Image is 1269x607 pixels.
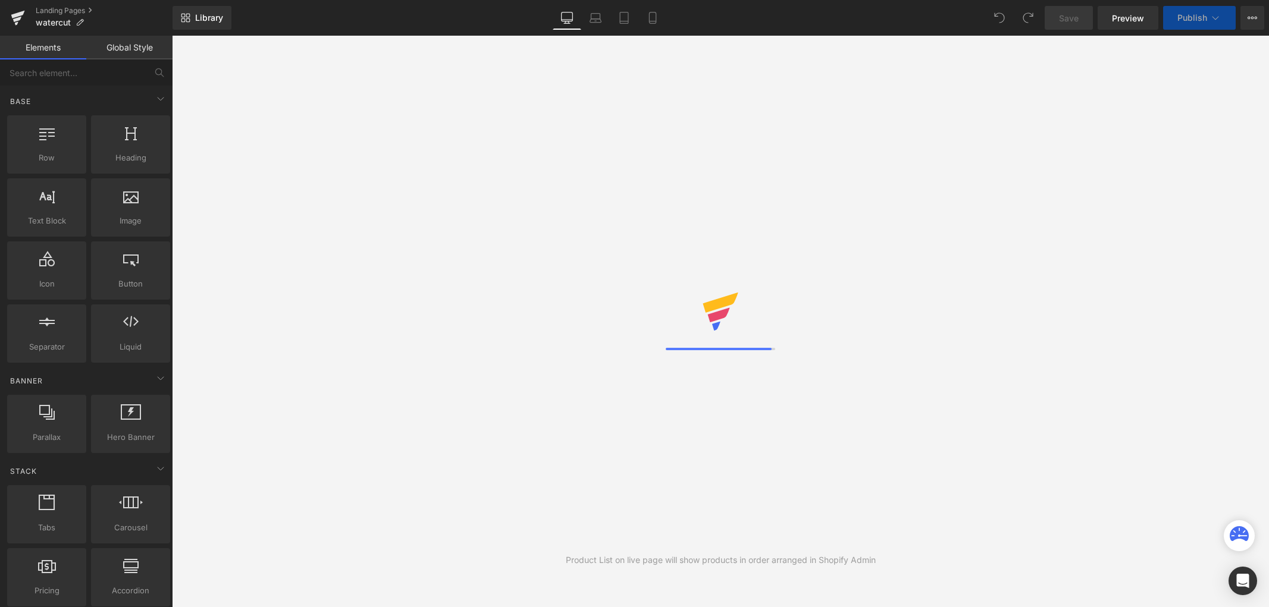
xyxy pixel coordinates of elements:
[95,521,167,534] span: Carousel
[553,6,581,30] a: Desktop
[9,375,44,386] span: Banner
[1098,6,1158,30] a: Preview
[1240,6,1264,30] button: More
[11,431,83,444] span: Parallax
[638,6,667,30] a: Mobile
[581,6,610,30] a: Laptop
[11,152,83,164] span: Row
[9,96,32,107] span: Base
[95,152,167,164] span: Heading
[11,341,83,353] span: Separator
[95,341,167,353] span: Liquid
[173,6,231,30] a: New Library
[11,584,83,597] span: Pricing
[95,278,167,290] span: Button
[610,6,638,30] a: Tablet
[1059,12,1079,24] span: Save
[566,553,876,567] div: Product List on live page will show products in order arranged in Shopify Admin
[95,431,167,444] span: Hero Banner
[988,6,1011,30] button: Undo
[195,12,223,23] span: Library
[1112,12,1144,24] span: Preview
[95,584,167,597] span: Accordion
[1229,567,1257,595] div: Open Intercom Messenger
[1016,6,1040,30] button: Redo
[95,215,167,227] span: Image
[36,18,71,27] span: watercut
[1163,6,1236,30] button: Publish
[86,36,173,59] a: Global Style
[11,521,83,534] span: Tabs
[11,278,83,290] span: Icon
[1177,13,1207,23] span: Publish
[9,466,38,477] span: Stack
[11,215,83,227] span: Text Block
[36,6,173,15] a: Landing Pages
